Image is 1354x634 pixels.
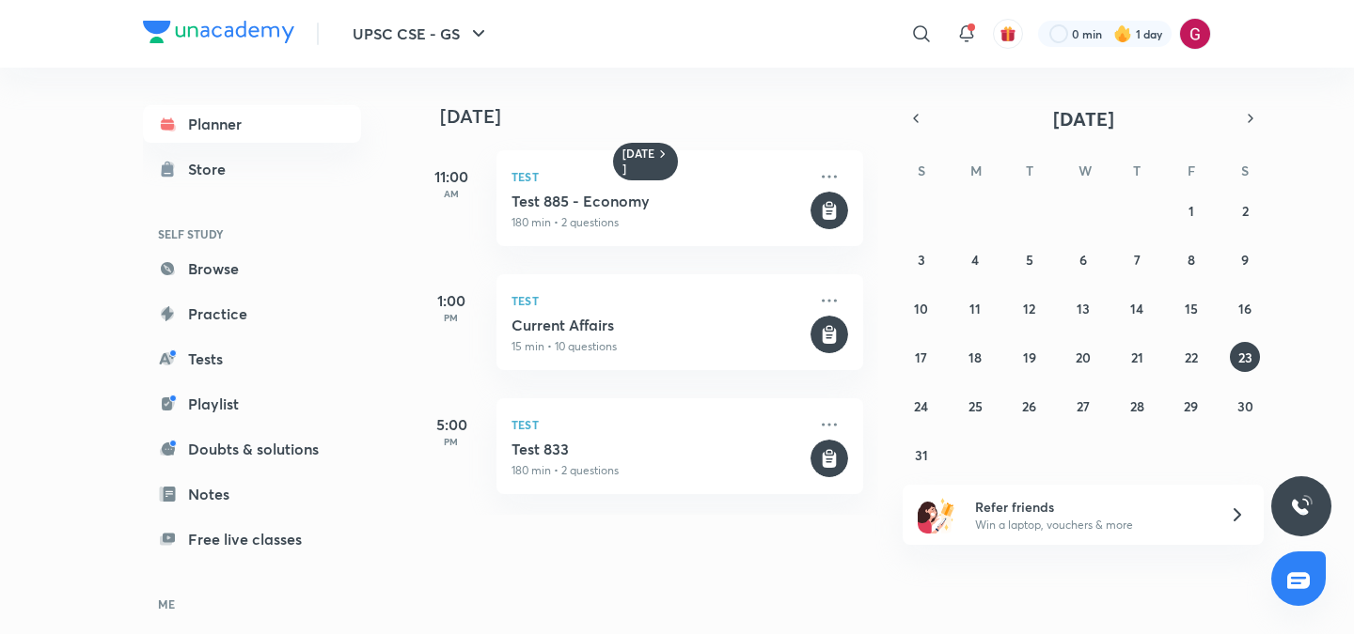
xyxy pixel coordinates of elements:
[1068,244,1098,274] button: August 6, 2025
[914,397,928,415] abbr: August 24, 2025
[1000,25,1016,42] img: avatar
[1053,106,1114,131] span: [DATE]
[414,165,489,188] h5: 11:00
[143,150,361,188] a: Store
[1015,293,1045,323] button: August 12, 2025
[512,165,807,188] p: Test
[188,158,237,180] div: Store
[1238,348,1252,366] abbr: August 23, 2025
[968,348,982,366] abbr: August 18, 2025
[1015,391,1045,421] button: August 26, 2025
[960,244,990,274] button: August 4, 2025
[414,312,489,323] p: PM
[968,397,983,415] abbr: August 25, 2025
[1238,300,1252,317] abbr: August 16, 2025
[143,340,361,378] a: Tests
[1076,348,1091,366] abbr: August 20, 2025
[1230,342,1260,372] button: August 23, 2025
[143,218,361,250] h6: SELF STUDY
[1023,300,1035,317] abbr: August 12, 2025
[993,19,1023,49] button: avatar
[914,300,928,317] abbr: August 10, 2025
[960,342,990,372] button: August 18, 2025
[143,21,294,43] img: Company Logo
[1077,397,1090,415] abbr: August 27, 2025
[969,300,981,317] abbr: August 11, 2025
[1185,348,1198,366] abbr: August 22, 2025
[1015,244,1045,274] button: August 5, 2025
[1122,391,1152,421] button: August 28, 2025
[1026,162,1033,179] abbr: Tuesday
[1189,202,1194,220] abbr: August 1, 2025
[414,413,489,436] h5: 5:00
[1068,342,1098,372] button: August 20, 2025
[915,348,927,366] abbr: August 17, 2025
[1026,251,1033,269] abbr: August 5, 2025
[512,214,807,231] p: 180 min • 2 questions
[1184,397,1198,415] abbr: August 29, 2025
[918,496,955,533] img: referral
[414,436,489,447] p: PM
[143,385,361,423] a: Playlist
[143,21,294,48] a: Company Logo
[1188,162,1195,179] abbr: Friday
[1230,391,1260,421] button: August 30, 2025
[1188,251,1195,269] abbr: August 8, 2025
[512,316,807,334] h5: Current Affairs
[1134,251,1141,269] abbr: August 7, 2025
[970,162,982,179] abbr: Monday
[1130,300,1143,317] abbr: August 14, 2025
[1122,342,1152,372] button: August 21, 2025
[1130,397,1144,415] abbr: August 28, 2025
[143,520,361,558] a: Free live classes
[512,462,807,479] p: 180 min • 2 questions
[906,293,937,323] button: August 10, 2025
[143,105,361,143] a: Planner
[143,295,361,332] a: Practice
[1122,293,1152,323] button: August 14, 2025
[971,251,979,269] abbr: August 4, 2025
[1290,495,1313,518] img: ttu
[906,440,937,470] button: August 31, 2025
[143,588,361,620] h6: ME
[1237,397,1253,415] abbr: August 30, 2025
[1176,342,1206,372] button: August 22, 2025
[414,289,489,312] h5: 1:00
[906,391,937,421] button: August 24, 2025
[512,289,807,312] p: Test
[414,188,489,199] p: AM
[1179,18,1211,50] img: Gargi Goswami
[143,430,361,468] a: Doubts & solutions
[960,391,990,421] button: August 25, 2025
[1068,391,1098,421] button: August 27, 2025
[512,338,807,355] p: 15 min • 10 questions
[1176,195,1206,225] button: August 1, 2025
[1230,293,1260,323] button: August 16, 2025
[906,342,937,372] button: August 17, 2025
[1113,24,1132,43] img: streak
[1176,244,1206,274] button: August 8, 2025
[512,192,807,210] h5: Test 885 - Economy
[512,440,807,458] h5: Test 833
[143,475,361,513] a: Notes
[1242,202,1249,220] abbr: August 2, 2025
[622,147,655,177] h6: [DATE]
[1068,293,1098,323] button: August 13, 2025
[1176,293,1206,323] button: August 15, 2025
[1241,162,1249,179] abbr: Saturday
[1078,162,1092,179] abbr: Wednesday
[1023,348,1036,366] abbr: August 19, 2025
[975,517,1206,533] p: Win a laptop, vouchers & more
[960,293,990,323] button: August 11, 2025
[1241,251,1249,269] abbr: August 9, 2025
[1131,348,1143,366] abbr: August 21, 2025
[341,15,501,53] button: UPSC CSE - GS
[1185,300,1198,317] abbr: August 15, 2025
[929,105,1237,131] button: [DATE]
[906,244,937,274] button: August 3, 2025
[1079,251,1087,269] abbr: August 6, 2025
[512,413,807,436] p: Test
[1022,397,1036,415] abbr: August 26, 2025
[1015,342,1045,372] button: August 19, 2025
[143,250,361,287] a: Browse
